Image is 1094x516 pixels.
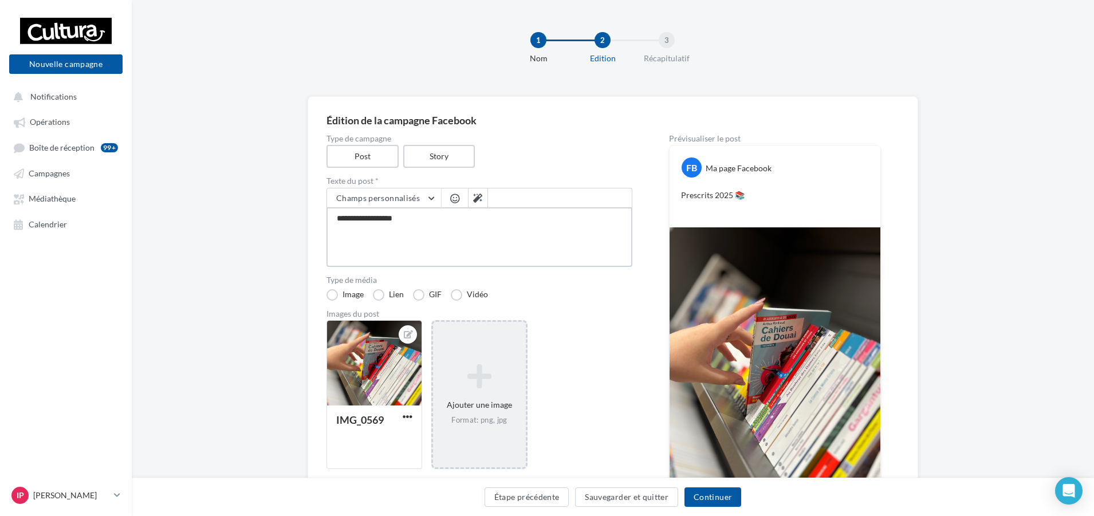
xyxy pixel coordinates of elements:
[575,487,678,507] button: Sauvegarder et quitter
[595,32,611,48] div: 2
[336,193,420,203] span: Champs personnalisés
[530,32,546,48] div: 1
[30,117,70,127] span: Opérations
[7,86,120,107] button: Notifications
[7,188,125,208] a: Médiathèque
[684,487,741,507] button: Continuer
[30,92,77,101] span: Notifications
[706,163,772,174] div: Ma page Facebook
[681,190,869,212] p: Prescrits 2025 📚
[101,143,118,152] div: 99+
[373,289,404,301] label: Lien
[29,143,95,152] span: Boîte de réception
[630,53,703,64] div: Récapitulatif
[327,188,441,208] button: Champs personnalisés
[29,194,76,204] span: Médiathèque
[9,54,123,74] button: Nouvelle campagne
[7,111,125,132] a: Opérations
[326,145,399,168] label: Post
[7,137,125,158] a: Boîte de réception99+
[326,276,632,284] label: Type de média
[1055,477,1083,505] div: Open Intercom Messenger
[326,135,632,143] label: Type de campagne
[29,168,70,178] span: Campagnes
[403,145,475,168] label: Story
[669,135,881,143] div: Prévisualiser le post
[326,177,632,185] label: Texte du post *
[659,32,675,48] div: 3
[326,289,364,301] label: Image
[33,490,109,501] p: [PERSON_NAME]
[413,289,442,301] label: GIF
[17,490,24,501] span: IP
[682,157,702,178] div: FB
[9,485,123,506] a: IP [PERSON_NAME]
[502,53,575,64] div: Nom
[29,219,67,229] span: Calendrier
[566,53,639,64] div: Edition
[485,487,569,507] button: Étape précédente
[326,115,899,125] div: Édition de la campagne Facebook
[7,163,125,183] a: Campagnes
[7,214,125,234] a: Calendrier
[326,310,632,318] div: Images du post
[336,413,384,426] div: IMG_0569
[451,289,488,301] label: Vidéo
